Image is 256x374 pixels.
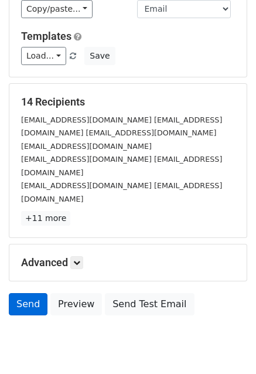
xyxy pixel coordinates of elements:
[21,115,222,151] small: [EMAIL_ADDRESS][DOMAIN_NAME] [EMAIL_ADDRESS][DOMAIN_NAME] [EMAIL_ADDRESS][DOMAIN_NAME] [EMAIL_ADD...
[197,318,256,374] iframe: Chat Widget
[21,155,222,177] small: [EMAIL_ADDRESS][DOMAIN_NAME] [EMAIL_ADDRESS][DOMAIN_NAME]
[21,256,235,269] h5: Advanced
[21,30,71,42] a: Templates
[21,181,222,203] small: [EMAIL_ADDRESS][DOMAIN_NAME] [EMAIL_ADDRESS][DOMAIN_NAME]
[9,293,47,315] a: Send
[21,47,66,65] a: Load...
[50,293,102,315] a: Preview
[84,47,115,65] button: Save
[105,293,194,315] a: Send Test Email
[21,211,70,226] a: +11 more
[21,96,235,108] h5: 14 Recipients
